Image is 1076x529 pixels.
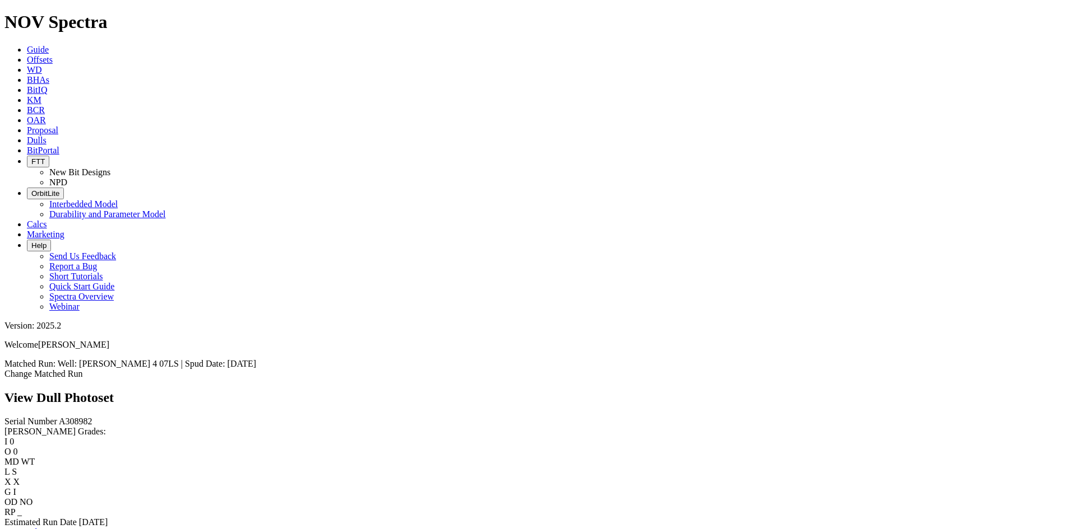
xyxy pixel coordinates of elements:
[13,487,16,497] span: I
[20,497,33,507] span: NO
[27,75,49,85] a: BHAs
[31,241,47,250] span: Help
[27,65,42,74] a: WD
[49,282,114,291] a: Quick Start Guide
[49,302,80,311] a: Webinar
[49,251,116,261] a: Send Us Feedback
[79,517,108,527] span: [DATE]
[58,359,256,368] span: Well: [PERSON_NAME] 4 07LS | Spud Date: [DATE]
[4,517,77,527] label: Estimated Run Date
[27,85,47,95] a: BitIQ
[4,437,7,446] label: I
[59,416,92,426] span: A308982
[10,437,14,446] span: 0
[4,340,1072,350] p: Welcome
[49,177,67,187] a: NPD
[27,156,49,167] button: FTT
[49,167,110,177] a: New Bit Designs
[31,157,45,166] span: FTT
[27,45,49,54] a: Guide
[49,261,97,271] a: Report a Bug
[4,507,15,517] label: RP
[4,12,1072,32] h1: NOV Spectra
[4,369,83,378] a: Change Matched Run
[17,507,22,517] span: _
[38,340,109,349] span: [PERSON_NAME]
[4,457,19,466] label: MD
[27,125,58,135] a: Proposal
[49,199,118,209] a: Interbedded Model
[49,271,103,281] a: Short Tutorials
[4,321,1072,331] div: Version: 2025.2
[27,146,59,155] a: BitPortal
[4,390,1072,405] h2: View Dull Photoset
[4,487,11,497] label: G
[4,416,57,426] label: Serial Number
[12,467,17,476] span: S
[27,135,47,145] a: Dulls
[4,359,55,368] span: Matched Run:
[4,467,10,476] label: L
[27,219,47,229] a: Calcs
[49,292,114,301] a: Spectra Overview
[27,230,64,239] a: Marketing
[27,105,45,115] a: BCR
[21,457,35,466] span: WT
[31,189,59,198] span: OrbitLite
[27,115,46,125] a: OAR
[4,477,11,486] label: X
[13,447,18,456] span: 0
[27,95,41,105] a: KM
[27,240,51,251] button: Help
[49,209,166,219] a: Durability and Parameter Model
[4,497,17,507] label: OD
[27,55,53,64] a: Offsets
[13,477,20,486] span: X
[4,427,1072,437] div: [PERSON_NAME] Grades:
[4,447,11,456] label: O
[27,188,64,199] button: OrbitLite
